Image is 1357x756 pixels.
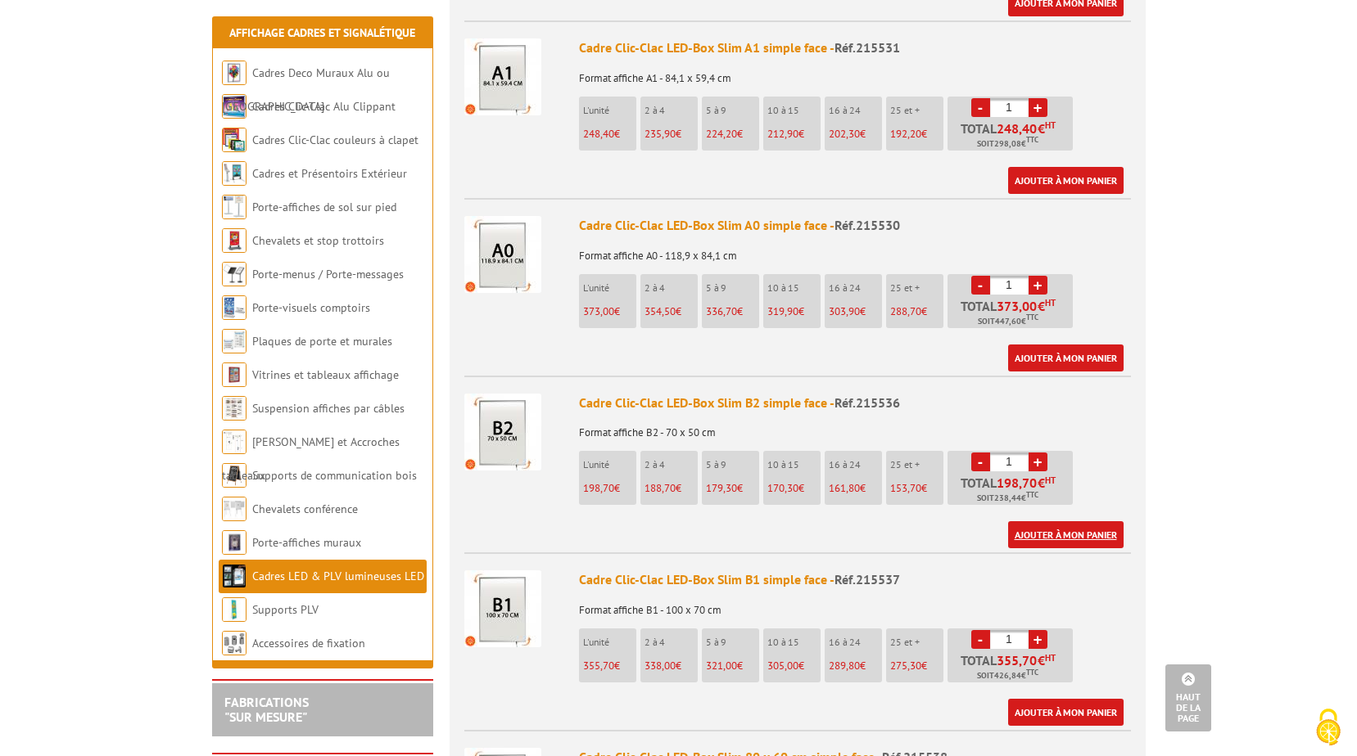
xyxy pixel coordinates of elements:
img: Accessoires de fixation [222,631,247,655]
p: Format affiche A1 - 84,1 x 59,4 cm [579,61,1131,84]
span: Soit € [977,137,1038,151]
p: € [829,306,882,317]
a: + [1029,630,1047,649]
img: Suspension affiches par câbles [222,396,247,421]
span: 212,90 [767,127,798,141]
p: 10 à 15 [767,459,821,470]
img: Cadres Clic-Clac couleurs à clapet [222,128,247,152]
p: L'unité [583,637,636,648]
img: Vitrines et tableaux affichage [222,362,247,387]
span: 288,70 [890,304,921,318]
a: Porte-menus / Porte-messages [252,267,404,281]
img: Porte-affiches muraux [222,530,247,555]
p: € [645,483,698,494]
a: Accessoires de fixation [252,636,365,650]
p: L'unité [583,459,636,470]
a: Supports de communication bois [252,468,417,483]
p: € [829,483,882,494]
p: Total [952,122,1073,151]
a: + [1029,98,1047,117]
span: 198,70 [997,476,1038,489]
p: L'unité [583,282,636,294]
p: € [890,483,943,494]
sup: HT [1045,297,1056,308]
a: Chevalets et stop trottoirs [252,233,384,248]
a: - [971,98,990,117]
p: 2 à 4 [645,282,698,294]
a: - [971,276,990,295]
p: € [829,660,882,672]
span: 321,00 [706,659,737,673]
img: Chevalets conférence [222,497,247,521]
p: 5 à 9 [706,105,759,116]
p: € [767,660,821,672]
span: Soit € [977,669,1038,682]
p: € [583,128,636,140]
a: Haut de la page [1165,664,1211,731]
p: € [706,306,759,317]
span: 188,70 [645,481,676,495]
span: 298,08 [994,137,1021,151]
span: Soit € [977,492,1038,505]
span: 336,70 [706,304,737,318]
span: € [1038,122,1045,135]
span: 238,44 [994,492,1021,505]
p: 10 à 15 [767,282,821,294]
span: € [1038,299,1045,313]
span: € [1038,476,1045,489]
span: Réf.215536 [835,394,900,411]
sup: HT [1045,475,1056,486]
p: 16 à 24 [829,282,882,294]
a: Plaques de porte et murales [252,334,392,349]
p: € [583,483,636,494]
span: 289,80 [829,659,860,673]
span: 248,40 [997,122,1038,135]
a: Cadres LED & PLV lumineuses LED [252,569,424,583]
a: FABRICATIONS"Sur Mesure" [224,694,309,725]
p: € [706,483,759,494]
sup: TTC [1026,313,1038,322]
a: Porte-affiches muraux [252,535,361,550]
span: 426,84 [994,669,1021,682]
sup: HT [1045,119,1056,131]
div: Cadre Clic-Clac LED-Box Slim B1 simple face - [579,570,1131,589]
a: - [971,630,990,649]
p: 5 à 9 [706,282,759,294]
span: Soit € [978,315,1038,328]
span: 373,00 [583,304,614,318]
a: Ajouter à mon panier [1008,699,1124,726]
p: Total [952,654,1073,682]
p: € [767,306,821,317]
span: Réf.215531 [835,39,900,56]
span: 153,70 [890,481,921,495]
button: Cookies (fenêtre modale) [1300,700,1357,756]
span: 303,90 [829,304,860,318]
sup: TTC [1026,135,1038,144]
a: Cadres et Présentoirs Extérieur [252,166,407,181]
p: Total [952,299,1073,328]
span: 354,50 [645,304,676,318]
a: Supports PLV [252,602,319,617]
a: Porte-affiches de sol sur pied [252,200,396,214]
a: Chevalets conférence [252,502,358,516]
span: € [1038,654,1045,667]
img: Plaques de porte et murales [222,329,247,353]
img: Porte-visuels comptoirs [222,295,247,320]
span: 248,40 [583,127,614,141]
p: € [583,660,636,672]
img: Cimaises et Accroches tableaux [222,430,247,454]
a: Affichage Cadres et Signalétique [229,25,415,40]
span: 338,00 [645,659,676,673]
img: Cadre Clic-Clac LED-Box Slim B1 simple face [464,570,541,647]
p: € [767,483,821,494]
p: 5 à 9 [706,459,759,470]
p: 25 et + [890,282,943,294]
img: Cookies (fenêtre modale) [1308,707,1349,748]
p: € [645,128,698,140]
span: 275,30 [890,659,921,673]
p: € [706,660,759,672]
a: + [1029,276,1047,295]
div: Cadre Clic-Clac LED-Box Slim A0 simple face - [579,216,1131,235]
p: L'unité [583,105,636,116]
p: € [890,306,943,317]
